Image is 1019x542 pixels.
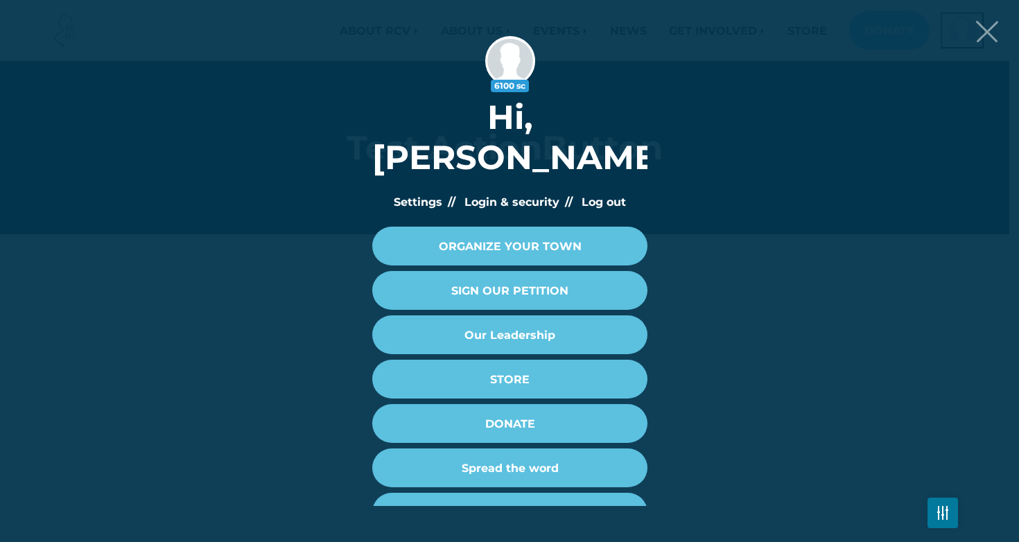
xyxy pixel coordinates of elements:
[372,448,647,487] a: Spread the word
[491,80,529,92] div: 6100 sc
[394,195,442,209] a: Settings
[372,404,647,443] a: DONATE
[937,509,948,516] img: Fader
[565,195,573,209] span: //
[372,271,647,310] a: SIGN OUR PETITION
[582,195,626,209] a: Log out
[464,195,559,209] a: Login & security
[485,36,535,86] img: Chris Gray
[372,97,647,177] h1: Hi, [PERSON_NAME]
[372,315,647,354] a: Our Leadership
[372,227,647,265] a: ORGANIZE YOUR TOWN
[372,493,647,532] a: Activity
[976,21,998,42] button: Close
[372,360,647,399] a: STORE
[448,195,455,209] span: //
